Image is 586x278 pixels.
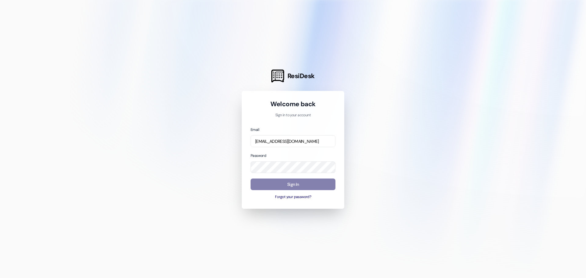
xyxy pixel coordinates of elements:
span: ResiDesk [288,72,315,80]
label: Email [251,127,259,132]
button: Forgot your password? [251,194,335,200]
input: name@example.com [251,135,335,147]
img: ResiDesk Logo [271,70,284,82]
button: Sign In [251,179,335,190]
h1: Welcome back [251,100,335,108]
label: Password [251,153,266,158]
p: Sign in to your account [251,113,335,118]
